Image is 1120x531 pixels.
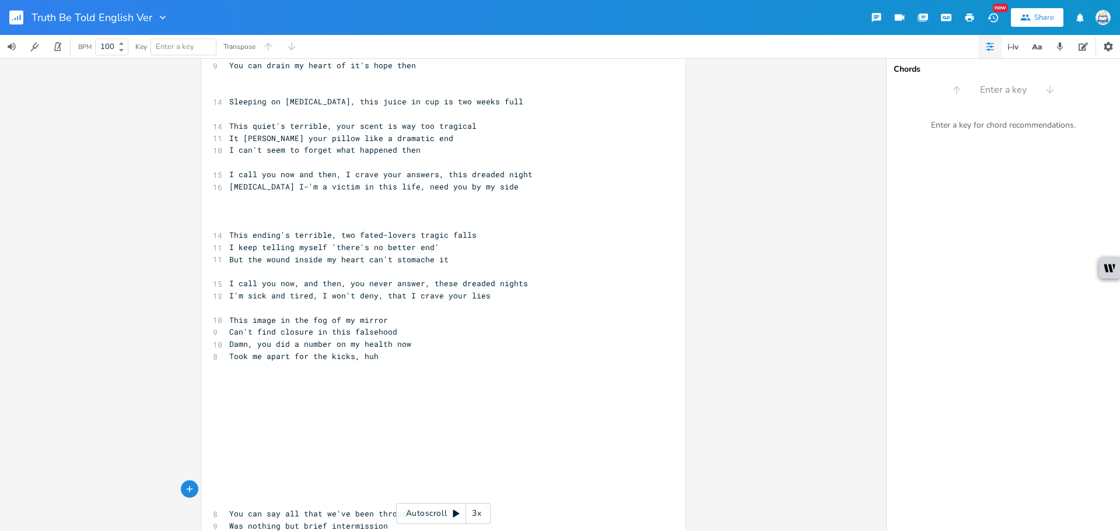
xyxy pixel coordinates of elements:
div: New [993,3,1008,12]
span: I keep telling myself 'there's no better end' [229,242,439,252]
span: You can drain my heart of it's hope then [229,60,416,71]
button: Share [1011,8,1063,27]
div: Transpose [223,43,256,50]
div: Key [135,43,147,50]
span: Took me apart for the kicks, huh [229,351,379,361]
div: Share [1034,12,1054,23]
div: Chords [894,65,1113,73]
span: It [PERSON_NAME] your pillow like a dramatic end [229,133,453,143]
span: But the wound inside my heart can't stomache it [229,254,449,265]
span: I can't seem to forget what happened then [229,145,421,155]
div: Autoscroll [396,503,491,524]
span: I call you now, and then, you never answer, these dreaded nights [229,278,528,289]
span: Can't find closure in this falsehood [229,326,397,337]
span: [MEDICAL_DATA] I-'m a victim in this life, need you by my side [229,181,519,192]
span: You can say all that we've been through [229,508,411,519]
div: Enter a key for chord recommendations. [887,113,1120,138]
span: This quiet's terrible, your scent is way too tragical [229,121,477,131]
button: New [981,7,1005,28]
div: 3x [466,503,487,524]
span: I call you now and then, I crave your answers, this dreaded night [229,169,533,180]
span: This image in the fog of my mirror [229,315,388,325]
div: BPM [78,44,92,50]
span: I'm sick and tired, I won't deny, that I crave your lies [229,290,491,301]
span: This ending's terrible, two fated-lovers tragic falls [229,230,477,240]
img: Sign In [1095,10,1111,25]
span: Truth Be Told English Ver [32,12,152,23]
span: Was nothing but brief intermission [229,521,388,531]
span: Sleeping on [MEDICAL_DATA], this juice in cup is two weeks full [229,96,523,107]
span: Enter a key [156,41,194,52]
span: Enter a key [980,83,1027,97]
span: Damn, you did a number on my health now [229,339,411,349]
